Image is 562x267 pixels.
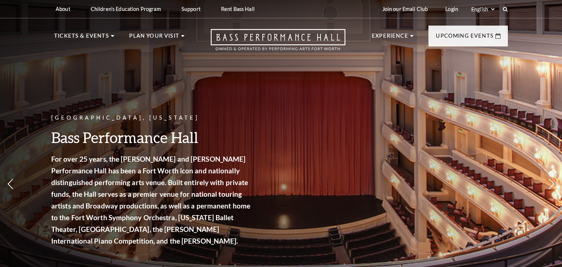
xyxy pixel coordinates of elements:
strong: For over 25 years, the [PERSON_NAME] and [PERSON_NAME] Performance Hall has been a Fort Worth ico... [51,155,250,245]
h3: Bass Performance Hall [51,128,252,147]
select: Select: [470,6,496,13]
p: Plan Your Visit [129,31,179,45]
p: Experience [372,31,408,45]
p: Upcoming Events [436,31,494,45]
p: Children's Education Program [91,6,161,12]
p: Tickets & Events [54,31,109,45]
p: [GEOGRAPHIC_DATA], [US_STATE] [51,113,252,123]
p: Rent Bass Hall [221,6,255,12]
p: About [56,6,70,12]
p: Support [181,6,201,12]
